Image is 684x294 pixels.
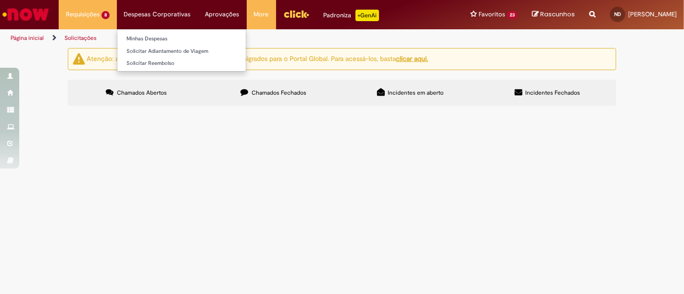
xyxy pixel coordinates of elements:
p: +GenAi [355,10,379,21]
a: Solicitações [64,34,97,42]
span: [PERSON_NAME] [628,10,677,18]
span: Chamados Fechados [252,89,306,97]
a: Rascunhos [532,10,575,19]
span: Incidentes Fechados [526,89,581,97]
span: 8 [101,11,110,19]
a: Página inicial [11,34,44,42]
span: 23 [507,11,518,19]
span: Aprovações [205,10,240,19]
span: Despesas Corporativas [124,10,191,19]
a: clicar aqui. [396,54,428,63]
span: Requisições [66,10,100,19]
span: Incidentes em aberto [388,89,444,97]
div: Padroniza [324,10,379,21]
span: Favoritos [479,10,505,19]
span: Chamados Abertos [117,89,167,97]
span: More [254,10,269,19]
a: Solicitar Adiantamento de Viagem [117,46,246,57]
ul: Trilhas de página [7,29,449,47]
span: Rascunhos [540,10,575,19]
img: ServiceNow [1,5,51,24]
img: click_logo_yellow_360x200.png [283,7,309,21]
ul: Despesas Corporativas [117,29,246,72]
a: Minhas Despesas [117,34,246,44]
a: Solicitar Reembolso [117,58,246,69]
ng-bind-html: Atenção: alguns chamados relacionados a T.I foram migrados para o Portal Global. Para acessá-los,... [87,54,428,63]
span: ND [614,11,621,17]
